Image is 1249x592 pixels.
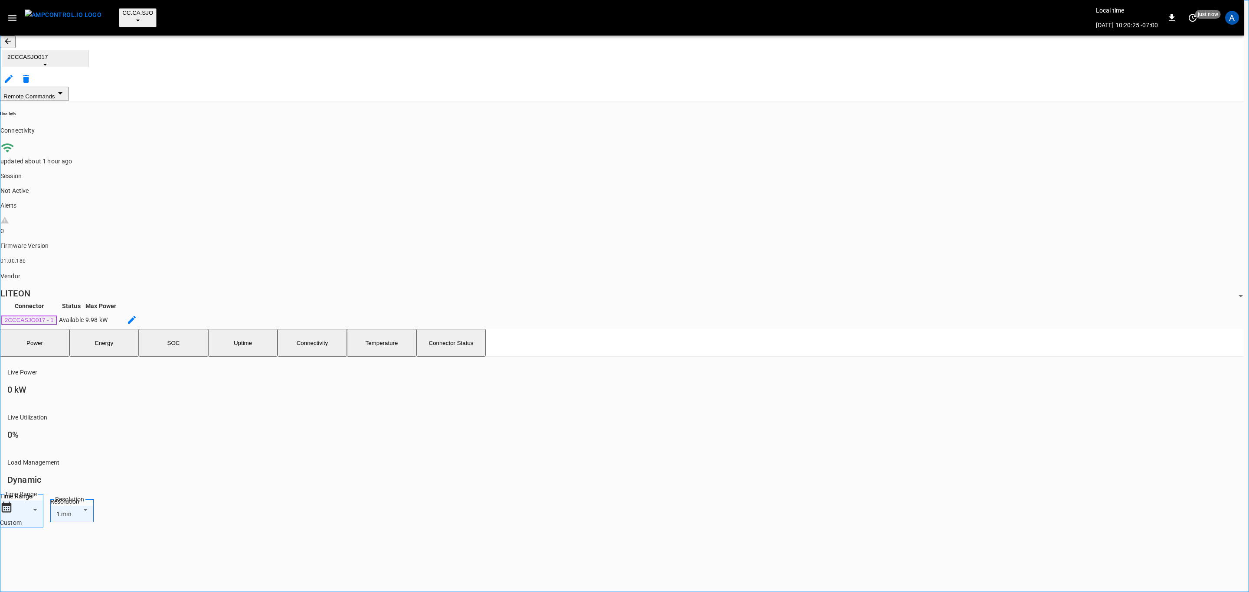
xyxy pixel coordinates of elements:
[59,301,84,311] th: Status
[7,458,1216,467] p: Load Management
[0,227,1244,235] div: 0
[85,312,117,328] td: 9.98 kW
[21,7,105,29] button: menu
[85,301,117,311] th: Max Power
[416,329,486,357] button: Connector Status
[7,368,1216,377] p: Live Power
[69,329,139,357] button: Energy
[7,473,1216,487] h6: Dynamic
[278,329,347,357] button: Connectivity
[7,54,83,60] span: 2CCCASJO017
[1225,11,1239,25] div: profile-icon
[0,126,1244,135] p: Connectivity
[1,316,57,325] button: 2CCCASJO017 - 1
[139,329,208,357] button: SOC
[0,172,1244,180] p: Session
[0,186,1244,195] p: Not Active
[7,383,1216,397] h6: 0 kW
[208,329,278,357] button: Uptime
[50,506,114,522] div: 1 min
[0,158,72,165] span: updated about 1 hour ago
[1096,21,1158,29] p: [DATE] 10:20:25 -07:00
[1096,6,1158,15] p: Local time
[0,272,1244,280] p: Vendor
[25,10,101,20] img: ampcontrol.io logo
[1186,11,1200,25] button: set refresh interval
[347,329,416,357] button: Temperature
[0,241,1244,250] p: Firmware Version
[0,286,1244,300] h6: LITEON
[50,497,94,506] label: Resolution
[1195,10,1221,19] span: just now
[0,201,1244,210] p: Alerts
[7,428,1216,442] h6: 0%
[7,413,1216,422] p: Live Utilization
[59,312,84,328] td: Available
[1,301,58,311] th: Connector
[0,258,26,264] span: 01.00.18b
[122,10,153,16] span: CC.CA.SJO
